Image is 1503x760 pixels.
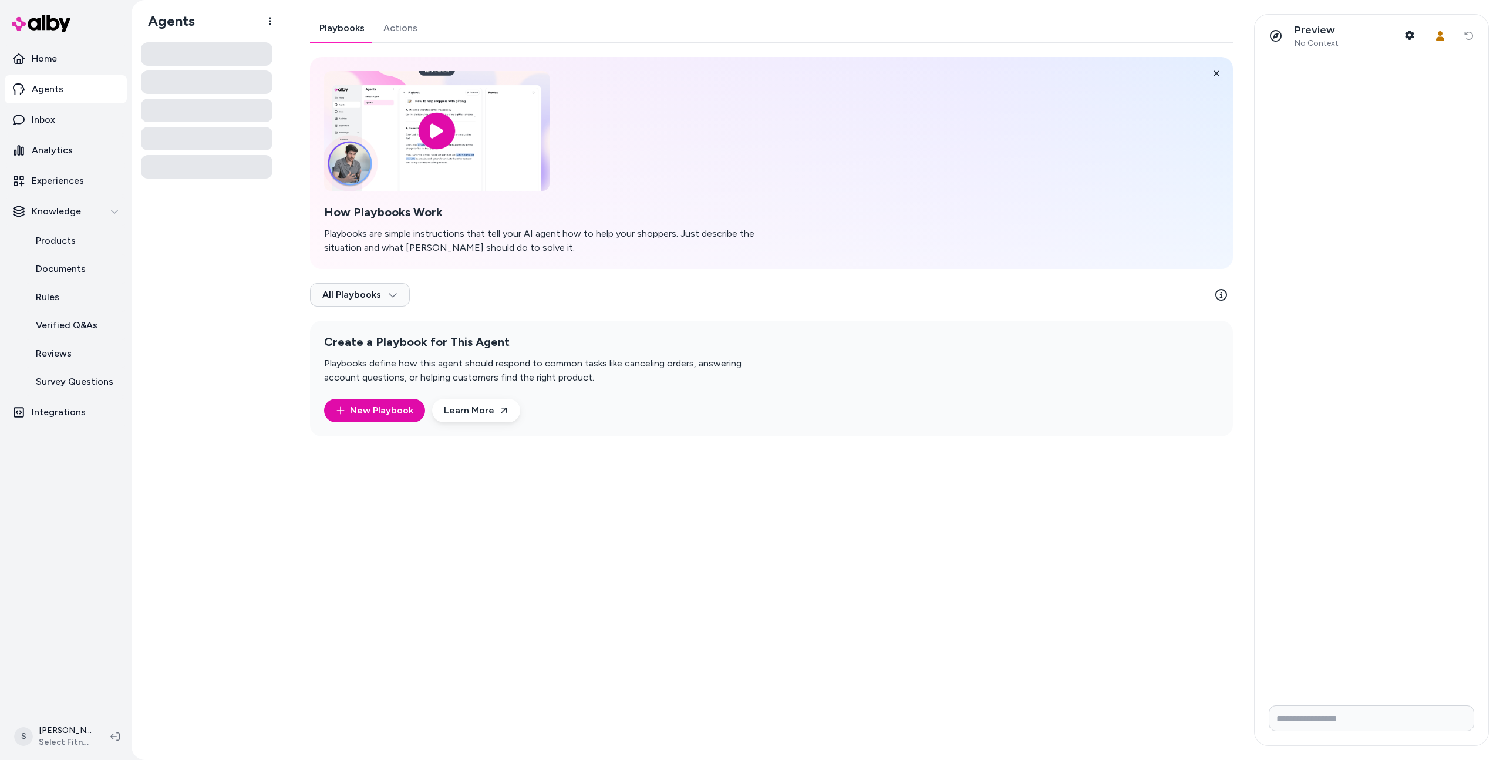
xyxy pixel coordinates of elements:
span: No Context [1295,38,1339,49]
a: Verified Q&As [24,311,127,339]
button: New Playbook [324,399,425,422]
p: Survey Questions [36,375,113,389]
a: Learn More [432,399,520,422]
p: Home [32,52,57,66]
p: Preview [1295,23,1339,37]
h1: Agents [139,12,195,30]
p: [PERSON_NAME] [39,725,92,737]
a: Inbox [5,106,127,134]
p: Knowledge [32,204,81,218]
img: alby Logo [12,15,70,32]
span: All Playbooks [322,289,397,301]
p: Playbooks are simple instructions that tell your AI agent how to help your shoppers. Just describ... [324,227,775,255]
a: Playbooks [310,14,374,42]
input: Write your prompt here [1269,705,1474,731]
p: Analytics [32,143,73,157]
a: New Playbook [336,403,413,418]
p: Reviews [36,347,72,361]
span: Select Fitness [39,737,92,748]
a: Rules [24,283,127,311]
p: Rules [36,290,59,304]
button: S[PERSON_NAME]Select Fitness [7,718,101,755]
p: Agents [32,82,63,96]
span: S [14,727,33,746]
p: Verified Q&As [36,318,97,332]
p: Integrations [32,405,86,419]
p: Inbox [32,113,55,127]
a: Agents [5,75,127,103]
p: Documents [36,262,86,276]
h2: How Playbooks Work [324,205,775,220]
h2: Create a Playbook for This Agent [324,335,775,349]
a: Analytics [5,136,127,164]
a: Integrations [5,398,127,426]
a: Home [5,45,127,73]
button: All Playbooks [310,283,410,307]
a: Survey Questions [24,368,127,396]
a: Documents [24,255,127,283]
p: Experiences [32,174,84,188]
a: Products [24,227,127,255]
a: Actions [374,14,427,42]
button: Knowledge [5,197,127,226]
a: Reviews [24,339,127,368]
p: Products [36,234,76,248]
a: Experiences [5,167,127,195]
p: Playbooks define how this agent should respond to common tasks like canceling orders, answering a... [324,357,775,385]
